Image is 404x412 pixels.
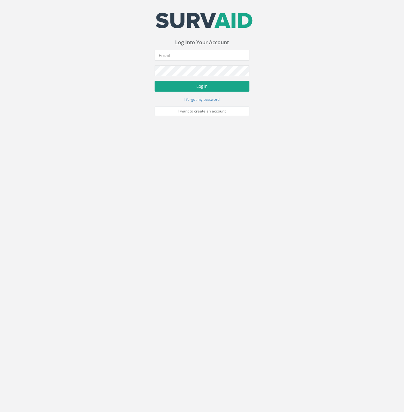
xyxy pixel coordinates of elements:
button: Login [155,81,249,92]
a: I forgot my password [184,96,220,102]
a: I want to create an account [155,106,249,116]
h3: Log Into Your Account [155,40,249,45]
input: Email [155,50,249,61]
small: I forgot my password [184,97,220,102]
